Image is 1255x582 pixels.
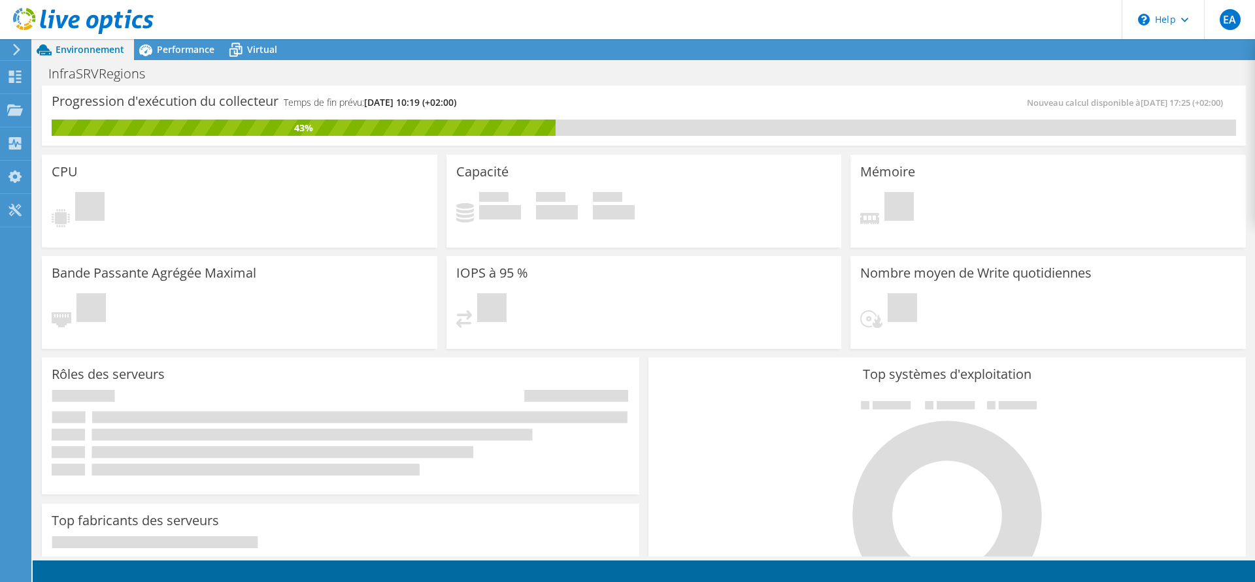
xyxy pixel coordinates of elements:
span: EA [1220,9,1241,30]
span: [DATE] 10:19 (+02:00) [364,96,456,108]
h4: Temps de fin prévu: [284,95,456,110]
h4: 0 Gio [593,205,635,219]
span: Nouveau calcul disponible à [1027,97,1230,108]
span: Total [593,192,622,205]
span: En attente [888,293,917,325]
div: 43% [52,121,556,135]
span: [DATE] 17:25 (+02:00) [1141,97,1223,108]
h3: Nombre moyen de Write quotidiennes [860,266,1092,280]
span: Virtual [247,43,277,56]
h3: Top systèmes d'exploitation [658,367,1236,381]
span: En attente [884,192,914,224]
h3: Capacité [456,165,509,179]
svg: \n [1138,14,1150,25]
h3: Mémoire [860,165,915,179]
span: Utilisé [479,192,509,205]
span: Espace libre [536,192,565,205]
h4: 0 Gio [479,205,521,219]
h4: 0 Gio [536,205,578,219]
span: En attente [477,293,507,325]
h3: IOPS à 95 % [456,266,528,280]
